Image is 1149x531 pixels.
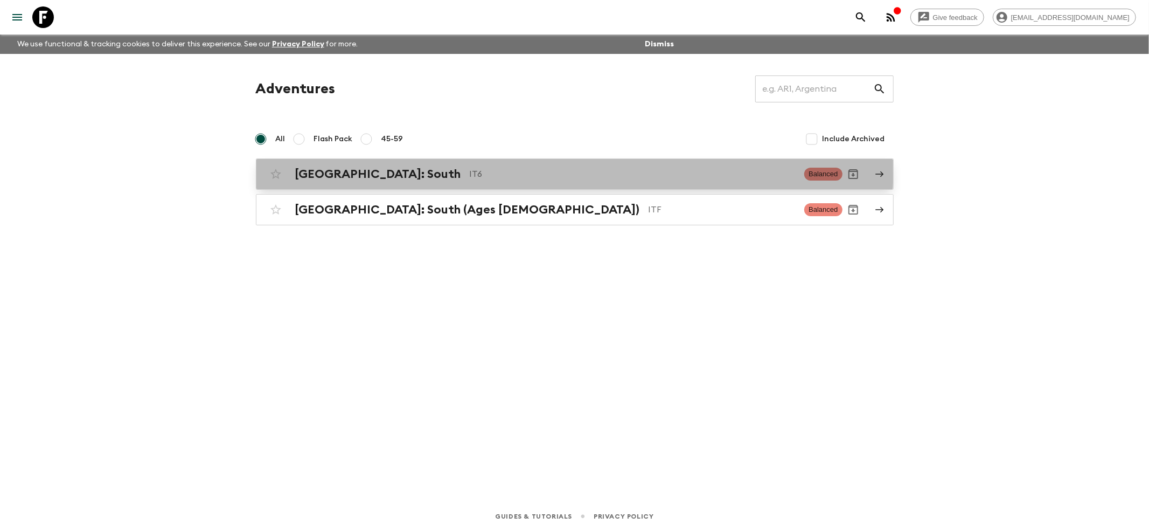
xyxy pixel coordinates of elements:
[13,35,363,54] p: We use functional & tracking cookies to deliver this experience. See our for more.
[295,203,640,217] h2: [GEOGRAPHIC_DATA]: South (Ages [DEMOGRAPHIC_DATA])
[256,194,894,225] a: [GEOGRAPHIC_DATA]: South (Ages [DEMOGRAPHIC_DATA])ITFBalancedArchive
[993,9,1136,26] div: [EMAIL_ADDRESS][DOMAIN_NAME]
[381,134,403,144] span: 45-59
[276,134,285,144] span: All
[272,40,324,48] a: Privacy Policy
[295,167,461,181] h2: [GEOGRAPHIC_DATA]: South
[823,134,885,144] span: Include Archived
[495,511,572,522] a: Guides & Tutorials
[1005,13,1136,22] span: [EMAIL_ADDRESS][DOMAIN_NAME]
[927,13,984,22] span: Give feedback
[470,168,796,181] p: IT6
[804,168,842,181] span: Balanced
[6,6,28,28] button: menu
[256,78,336,100] h1: Adventures
[649,203,796,216] p: ITF
[804,203,842,216] span: Balanced
[594,511,653,522] a: Privacy Policy
[314,134,353,144] span: Flash Pack
[850,6,872,28] button: search adventures
[842,199,864,220] button: Archive
[256,158,894,190] a: [GEOGRAPHIC_DATA]: SouthIT6BalancedArchive
[842,163,864,185] button: Archive
[910,9,984,26] a: Give feedback
[642,37,677,52] button: Dismiss
[755,74,873,104] input: e.g. AR1, Argentina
